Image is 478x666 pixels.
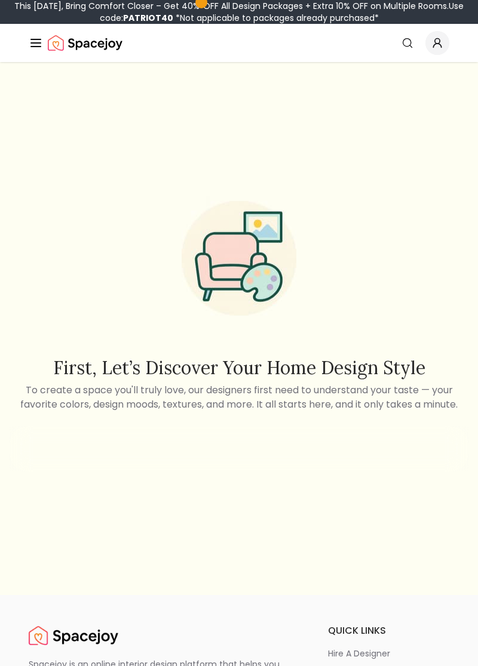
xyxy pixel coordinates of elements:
p: To create a space you'll truly love, our designers first need to understand your taste — your fav... [10,383,468,412]
img: Spacejoy Logo [29,624,118,647]
a: hire a designer [328,647,449,659]
nav: Global [29,24,449,62]
img: Spacejoy Logo [48,31,122,55]
p: hire a designer [328,647,390,659]
a: Spacejoy [29,624,118,647]
a: Spacejoy [48,31,122,55]
span: *Not applicable to packages already purchased* [173,12,379,24]
img: Start Style Quiz Illustration [163,182,315,335]
h2: First, let’s discover your home design style [10,357,468,378]
h6: quick links [328,624,449,638]
b: PATRIOT40 [123,12,173,24]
